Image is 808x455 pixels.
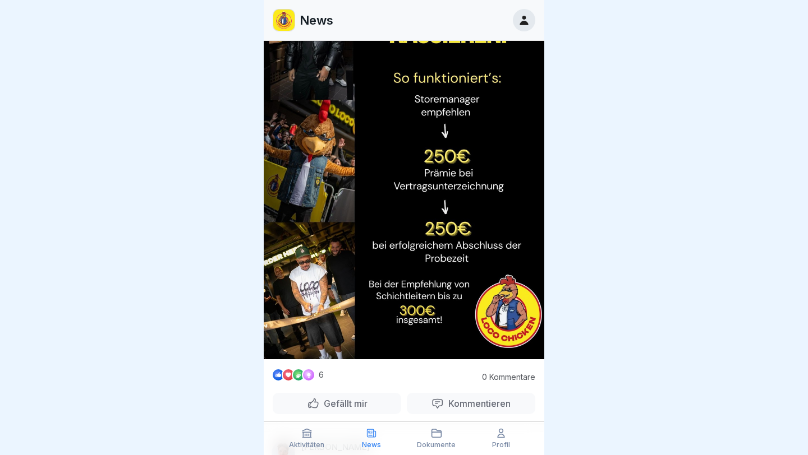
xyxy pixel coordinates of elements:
p: Aktivitäten [289,441,324,449]
p: Dokumente [417,441,456,449]
p: News [362,441,381,449]
p: Profil [492,441,510,449]
p: Kommentieren [444,398,511,409]
p: Gefällt mir [319,398,368,409]
p: 6 [319,370,324,379]
p: News [300,13,333,27]
img: loco.jpg [273,10,295,31]
p: 0 Kommentare [474,373,535,382]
